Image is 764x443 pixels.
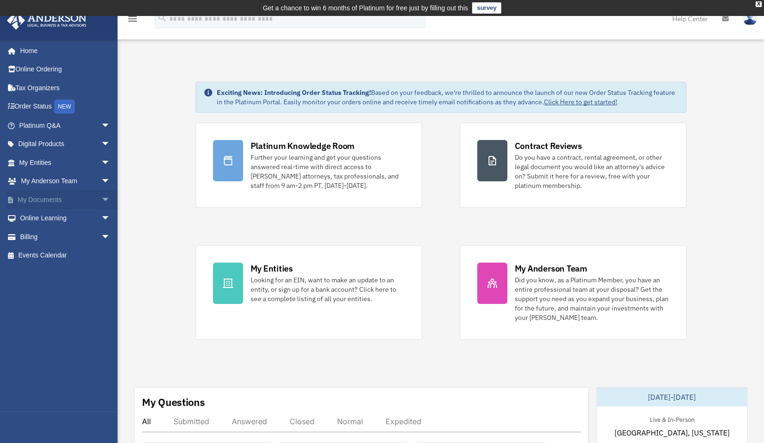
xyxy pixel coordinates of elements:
[232,417,267,426] div: Answered
[7,227,125,246] a: Billingarrow_drop_down
[743,12,757,25] img: User Pic
[7,135,125,154] a: Digital Productsarrow_drop_down
[101,209,120,228] span: arrow_drop_down
[263,2,468,14] div: Get a chance to win 6 months of Platinum for free just by filling out this
[515,263,587,274] div: My Anderson Team
[251,263,293,274] div: My Entities
[157,13,167,23] i: search
[101,116,120,135] span: arrow_drop_down
[54,100,75,114] div: NEW
[472,2,501,14] a: survey
[217,88,371,97] strong: Exciting News: Introducing Order Status Tracking!
[142,395,205,409] div: My Questions
[101,135,120,154] span: arrow_drop_down
[7,172,125,191] a: My Anderson Teamarrow_drop_down
[7,41,120,60] a: Home
[217,88,678,107] div: Based on your feedback, we're thrilled to announce the launch of our new Order Status Tracking fe...
[515,140,582,152] div: Contract Reviews
[251,153,405,190] div: Further your learning and get your questions answered real-time with direct access to [PERSON_NAM...
[7,116,125,135] a: Platinum Q&Aarrow_drop_down
[290,417,315,426] div: Closed
[515,153,669,190] div: Do you have a contract, rental agreement, or other legal document you would like an attorney's ad...
[515,275,669,322] div: Did you know, as a Platinum Member, you have an entire professional team at your disposal? Get th...
[196,245,422,340] a: My Entities Looking for an EIN, want to make an update to an entity, or sign up for a bank accoun...
[7,209,125,228] a: Online Learningarrow_drop_down
[7,246,125,265] a: Events Calendar
[597,388,747,406] div: [DATE]-[DATE]
[101,172,120,191] span: arrow_drop_down
[7,78,125,97] a: Tax Organizers
[127,16,138,24] a: menu
[101,190,120,210] span: arrow_drop_down
[544,98,617,106] a: Click Here to get started!
[7,97,125,117] a: Order StatusNEW
[251,140,355,152] div: Platinum Knowledge Room
[7,190,125,209] a: My Documentsarrow_drop_down
[101,227,120,247] span: arrow_drop_down
[614,427,729,438] span: [GEOGRAPHIC_DATA], [US_STATE]
[142,417,151,426] div: All
[7,60,125,79] a: Online Ordering
[756,1,762,7] div: close
[173,417,209,426] div: Submitted
[127,13,138,24] i: menu
[337,417,363,426] div: Normal
[4,11,89,30] img: Anderson Advisors Platinum Portal
[460,123,686,208] a: Contract Reviews Do you have a contract, rental agreement, or other legal document you would like...
[196,123,422,208] a: Platinum Knowledge Room Further your learning and get your questions answered real-time with dire...
[251,275,405,303] div: Looking for an EIN, want to make an update to an entity, or sign up for a bank account? Click her...
[460,245,686,340] a: My Anderson Team Did you know, as a Platinum Member, you have an entire professional team at your...
[101,153,120,172] span: arrow_drop_down
[386,417,421,426] div: Expedited
[7,153,125,172] a: My Entitiesarrow_drop_down
[642,414,701,424] div: Live & In-Person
